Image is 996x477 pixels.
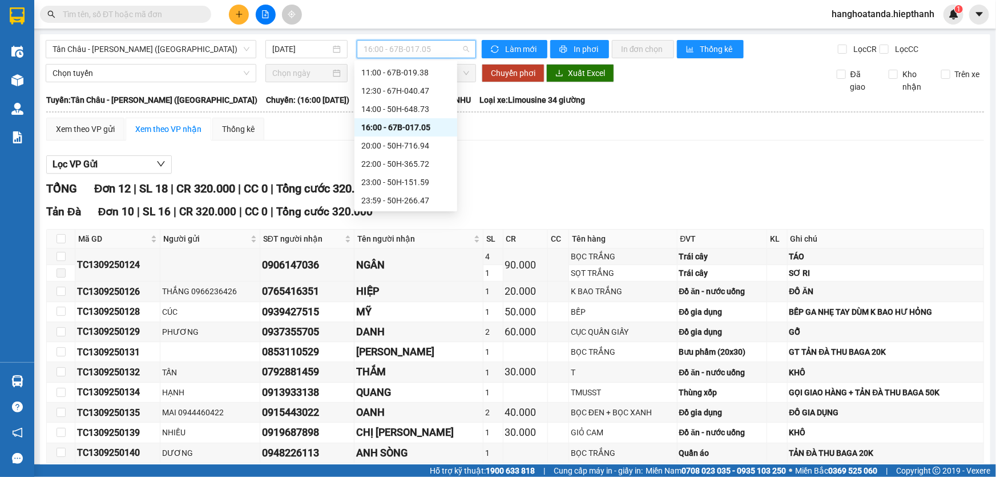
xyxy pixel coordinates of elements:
[11,103,23,115] img: warehouse-icon
[143,205,171,218] span: SL 16
[288,10,296,18] span: aim
[559,45,569,54] span: printer
[356,257,481,273] div: NGÂN
[272,43,330,55] input: 13/09/2025
[46,155,172,174] button: Lọc VP Gửi
[574,43,600,55] span: In phơi
[361,176,450,189] div: 23:00 - 50H-151.59
[276,182,374,195] span: Tổng cước 320.000
[63,8,197,21] input: Tìm tên, số ĐT hoặc mã đơn
[262,344,352,360] div: 0853110529
[162,406,258,419] div: MAI 0944460422
[238,182,241,195] span: |
[77,258,158,272] div: TC1309250124
[356,364,481,380] div: THẮM
[77,304,158,319] div: TC1309250128
[53,65,249,82] span: Chọn tuyến
[505,324,546,340] div: 60.000
[886,464,888,477] span: |
[77,324,158,339] div: TC1309250129
[222,123,255,135] div: Thống kê
[162,447,258,459] div: DƯƠNG
[137,205,140,218] span: |
[356,283,481,299] div: HIỆP
[47,10,55,18] span: search
[571,267,675,279] div: SỌT TRẮNG
[483,230,503,248] th: SL
[789,426,982,439] div: KHÔ
[679,366,765,379] div: Đồ ăn - nước uống
[679,250,765,263] div: Trái cây
[156,159,166,169] span: down
[260,342,354,362] td: 0853110529
[162,285,258,298] div: THẮNG 0966236426
[11,375,23,387] img: warehouse-icon
[822,7,943,21] span: hanghoatanda.hiepthanh
[354,248,483,282] td: NGÂN
[162,306,258,318] div: CÚC
[679,267,765,279] div: Trái cây
[356,344,481,360] div: [PERSON_NAME]
[789,468,792,473] span: ⚪️
[679,346,765,358] div: Bưu phẩm (20x30)
[789,346,982,358] div: GT TẢN ĐÀ THU BAGA 20K
[571,326,675,338] div: CỤC QUẤN GIẤY
[53,41,249,58] span: Tân Châu - Hồ Chí Minh (Giường)
[485,346,501,358] div: 1
[75,443,160,463] td: TC1309250140
[11,74,23,86] img: warehouse-icon
[571,285,675,298] div: K BAO TRẮNG
[262,445,352,461] div: 0948226113
[356,424,481,440] div: CHỊ [PERSON_NAME]
[679,447,765,459] div: Quần áo
[485,447,501,459] div: 1
[77,426,158,440] div: TC1309250139
[176,182,235,195] span: CR 320.000
[788,230,984,248] th: Ghi chú
[933,467,941,475] span: copyright
[354,383,483,403] td: QUANG
[679,306,765,318] div: Đồ gia dụng
[679,326,765,338] div: Đồ gia dụng
[263,233,342,245] span: SĐT người nhận
[543,464,545,477] span: |
[505,257,546,273] div: 90.000
[795,464,877,477] span: Miền Bắc
[789,326,982,338] div: GỖ
[260,443,354,463] td: 0948226113
[75,403,160,423] td: TC1309250135
[261,10,269,18] span: file-add
[75,282,160,302] td: TC1309250126
[505,364,546,380] div: 30.000
[354,443,483,463] td: ANH SÒNG
[482,64,545,82] button: Chuyển phơi
[571,306,675,318] div: BẾP
[898,68,932,93] span: Kho nhận
[679,406,765,419] div: Đồ gia dụng
[571,386,675,399] div: TMUSST
[505,283,546,299] div: 20.000
[505,404,546,420] div: 40.000
[571,250,675,263] div: BỌC TRẮNG
[94,182,131,195] span: Đơn 12
[969,5,989,25] button: caret-down
[75,248,160,282] td: TC1309250124
[260,362,354,382] td: 0792881459
[361,121,450,134] div: 16:00 - 67B-017.05
[677,40,744,58] button: bar-chartThống kê
[262,324,352,340] div: 0937355705
[789,406,982,419] div: ĐỒ GIA DỤNG
[485,306,501,318] div: 1
[260,403,354,423] td: 0915443022
[949,9,959,19] img: icon-new-feature
[789,366,982,379] div: KHÔ
[245,205,268,218] span: CC 0
[357,233,471,245] span: Tên người nhận
[260,302,354,322] td: 0939427515
[77,345,158,359] div: TC1309250131
[256,5,276,25] button: file-add
[679,386,765,399] div: Thùng xốp
[361,139,450,152] div: 20:00 - 50H-716.94
[75,322,160,342] td: TC1309250129
[174,205,176,218] span: |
